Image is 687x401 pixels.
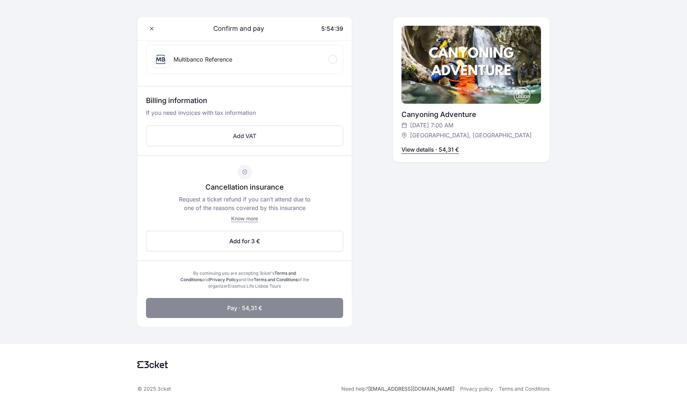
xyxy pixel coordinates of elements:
h3: Billing information [146,96,343,108]
span: Erasmus Life Lisboa Tours [228,283,281,289]
p: © 2025 3cket [137,385,171,392]
p: Need help? [341,385,454,392]
span: Confirm and pay [205,24,264,34]
p: Request a ticket refund if you can’t attend due to one of the reasons covered by this insurance [176,195,313,212]
p: Cancellation insurance [205,182,284,192]
button: Add for 3 € [146,231,343,251]
p: View details · 54,31 € [401,145,459,154]
span: Add for 3 € [229,237,260,245]
span: Pay · 54,31 € [227,304,262,312]
button: Add VAT [146,126,343,146]
a: Privacy Policy [209,277,239,282]
div: Canyoning Adventure [401,109,541,119]
button: Pay · 54,31 € [146,298,343,318]
a: Privacy policy [460,385,493,392]
p: If you need invoices with tax information [146,108,343,123]
span: Know more [231,215,258,221]
span: [GEOGRAPHIC_DATA], [GEOGRAPHIC_DATA] [410,131,532,140]
a: [EMAIL_ADDRESS][DOMAIN_NAME] [368,386,454,392]
a: Terms and Conditions [499,385,550,392]
span: 5:54:39 [321,25,343,32]
a: Terms and Conditions [254,277,298,282]
div: Multibanco Reference [174,55,232,64]
div: By continuing you are accepting 3cket's and and the of the organizer [177,270,312,289]
span: [DATE] 7:00 AM [410,121,453,129]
